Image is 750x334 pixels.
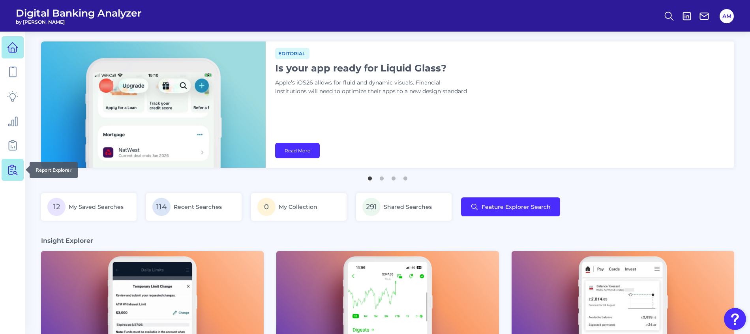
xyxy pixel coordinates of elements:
span: My Saved Searches [69,203,124,210]
span: 0 [257,198,276,216]
span: Recent Searches [174,203,222,210]
div: Report Explorer [30,162,78,178]
span: 12 [47,198,66,216]
span: Shared Searches [384,203,432,210]
img: bannerImg [41,41,266,168]
span: Digital Banking Analyzer [16,7,142,19]
a: Read More [275,143,320,158]
button: 1 [366,173,374,180]
span: 291 [362,198,381,216]
a: 0My Collection [251,193,347,221]
a: 114Recent Searches [146,193,242,221]
a: 291Shared Searches [356,193,452,221]
span: by [PERSON_NAME] [16,19,142,25]
span: My Collection [279,203,317,210]
span: Feature Explorer Search [482,204,551,210]
button: Feature Explorer Search [461,197,560,216]
a: 12My Saved Searches [41,193,137,221]
button: 4 [401,173,409,180]
a: Editorial [275,49,309,57]
span: Editorial [275,48,309,59]
p: Apple’s iOS26 allows for fluid and dynamic visuals. Financial institutions will need to optimize ... [275,79,472,96]
span: 114 [152,198,171,216]
button: AM [720,9,734,23]
h3: Insight Explorer [41,236,93,245]
button: 3 [390,173,397,180]
h1: Is your app ready for Liquid Glass? [275,62,472,74]
button: Open Resource Center [724,308,746,330]
button: 2 [378,173,386,180]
